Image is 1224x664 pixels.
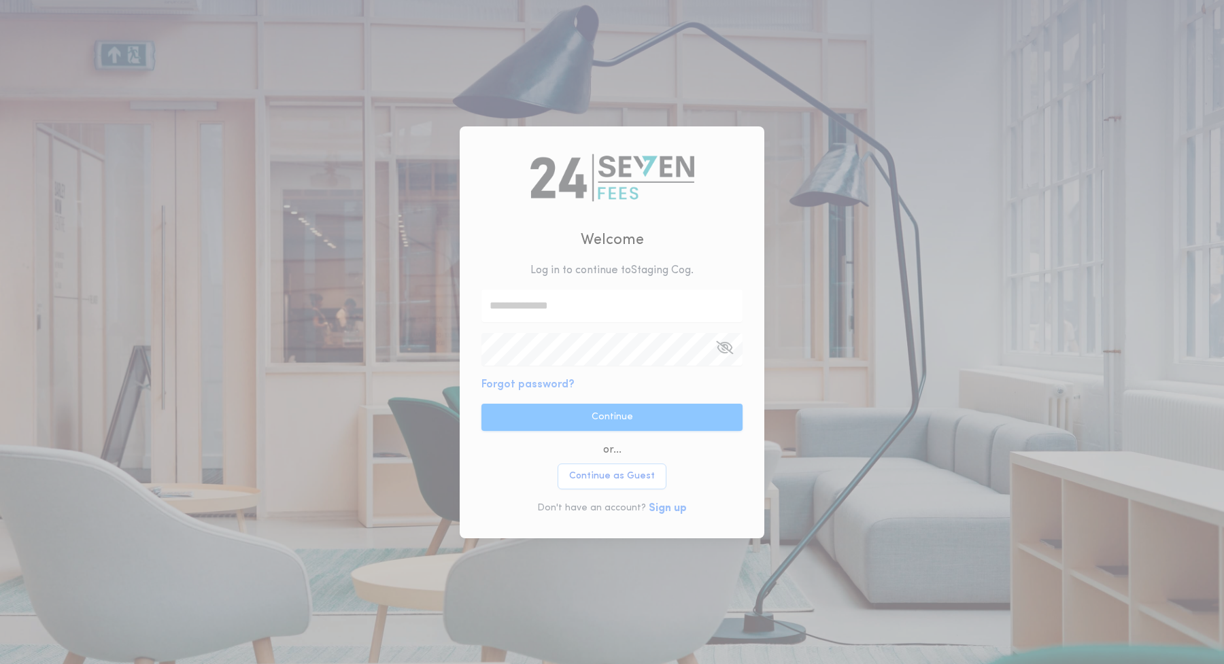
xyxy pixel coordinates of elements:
p: Log in to continue to Staging Cog . [530,262,694,279]
button: Sign up [649,500,687,517]
p: or... [603,442,622,458]
button: Continue [481,404,743,431]
p: Don't have an account? [537,502,646,515]
button: Continue as Guest [558,464,666,489]
h2: Welcome [581,229,644,251]
img: logo [530,154,694,201]
button: Forgot password? [481,377,575,393]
